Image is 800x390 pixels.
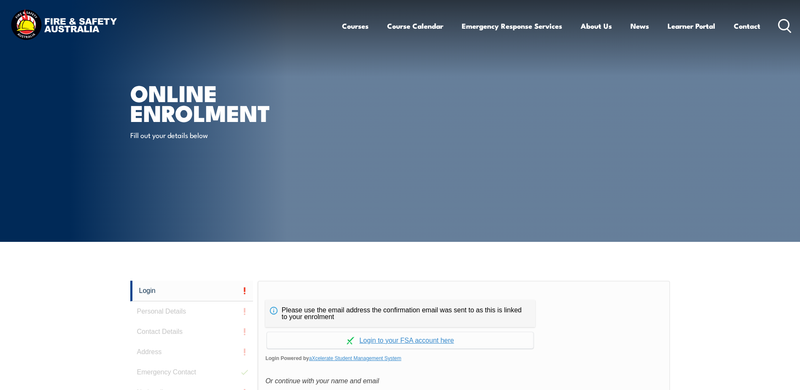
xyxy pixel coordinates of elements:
[734,15,760,37] a: Contact
[265,300,535,327] div: Please use the email address the confirmation email was sent to as this is linked to your enrolment
[342,15,369,37] a: Courses
[668,15,715,37] a: Learner Portal
[387,15,443,37] a: Course Calendar
[581,15,612,37] a: About Us
[630,15,649,37] a: News
[309,355,401,361] a: aXcelerate Student Management System
[347,337,354,344] img: Log in withaxcelerate
[130,130,284,140] p: Fill out your details below
[130,281,253,301] a: Login
[265,375,662,387] div: Or continue with your name and email
[130,83,339,122] h1: Online Enrolment
[265,352,662,365] span: Login Powered by
[462,15,562,37] a: Emergency Response Services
